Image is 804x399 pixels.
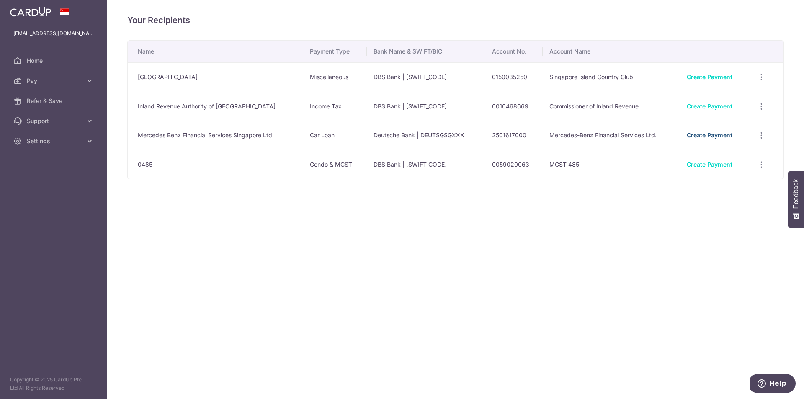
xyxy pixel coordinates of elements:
td: DBS Bank | [SWIFT_CODE] [367,150,485,179]
img: CardUp [10,7,51,17]
span: Support [27,117,82,125]
span: Feedback [792,179,800,209]
td: DBS Bank | [SWIFT_CODE] [367,92,485,121]
td: Mercedes Benz Financial Services Singapore Ltd [128,121,303,150]
a: Create Payment [687,161,732,168]
td: 0059020063 [485,150,543,179]
th: Bank Name & SWIFT/BIC [367,41,485,62]
td: Commissioner of Inland Revenue [543,92,680,121]
button: Feedback - Show survey [788,171,804,228]
span: Pay [27,77,82,85]
td: Mercedes-Benz Financial Services Ltd. [543,121,680,150]
p: [EMAIL_ADDRESS][DOMAIN_NAME] [13,29,94,38]
td: Car Loan [303,121,366,150]
span: Settings [27,137,82,145]
th: Name [128,41,303,62]
td: 0150035250 [485,62,543,92]
td: MCST 485 [543,150,680,179]
td: Miscellaneous [303,62,366,92]
a: Create Payment [687,131,732,139]
h4: Your Recipients [127,13,784,27]
td: Deutsche Bank | DEUTSGSGXXX [367,121,485,150]
th: Account Name [543,41,680,62]
td: [GEOGRAPHIC_DATA] [128,62,303,92]
td: Condo & MCST [303,150,366,179]
td: 2501617000 [485,121,543,150]
td: Singapore Island Country Club [543,62,680,92]
span: Home [27,57,82,65]
th: Account No. [485,41,543,62]
iframe: Opens a widget where you can find more information [750,374,796,395]
td: 0485 [128,150,303,179]
td: DBS Bank | [SWIFT_CODE] [367,62,485,92]
td: 0010468669 [485,92,543,121]
span: Refer & Save [27,97,82,105]
th: Payment Type [303,41,366,62]
td: Inland Revenue Authority of [GEOGRAPHIC_DATA] [128,92,303,121]
a: Create Payment [687,73,732,80]
a: Create Payment [687,103,732,110]
td: Income Tax [303,92,366,121]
